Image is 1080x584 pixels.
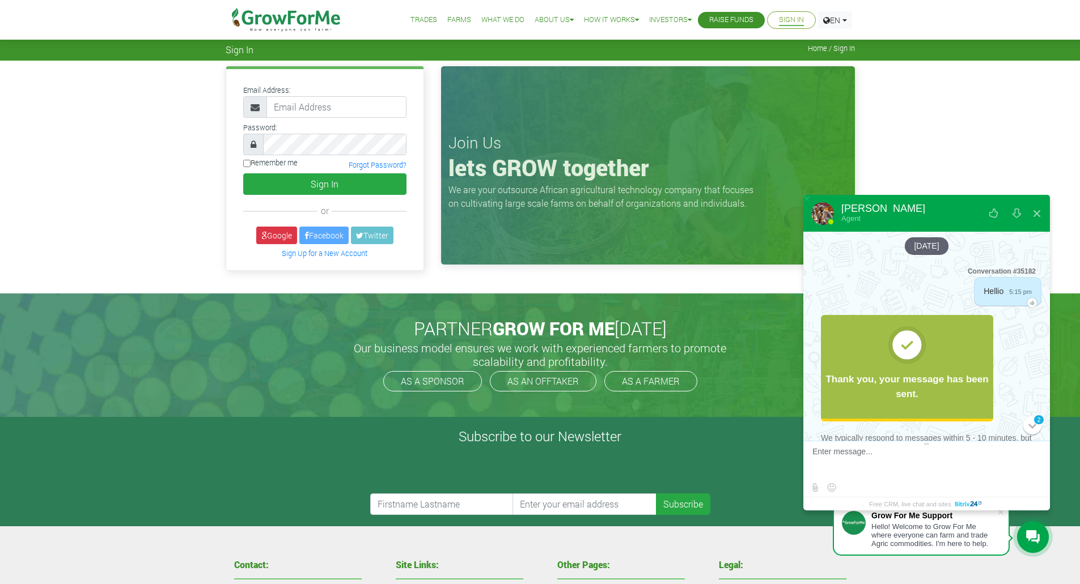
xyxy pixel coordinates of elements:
[243,204,406,218] div: or
[493,316,615,340] span: GROW FOR ME
[584,14,639,26] a: How it Works
[448,133,848,152] h3: Join Us
[448,183,760,210] p: We are your outsource African agricultural technology company that focuses on cultivating large s...
[481,14,524,26] a: What We Do
[448,154,848,181] h1: lets GROW together
[410,14,437,26] a: Trades
[396,560,523,569] h4: Site Links:
[266,96,406,118] input: Email Address
[513,493,657,515] input: Enter your email address
[1027,200,1047,227] button: Close widget
[243,173,406,195] button: Sign In
[871,511,997,520] div: Grow For Me Support
[709,14,753,26] a: Raise Funds
[256,227,297,244] a: Google
[869,497,984,510] a: Free CRM, live chat and sites
[779,14,804,26] a: Sign In
[230,318,850,339] h2: PARTNER [DATE]
[370,449,543,493] iframe: reCAPTCHA
[869,497,951,510] span: Free CRM, live chat and sites
[349,160,406,169] a: Forgot Password?
[656,493,710,515] button: Subscribe
[803,261,1050,277] div: Conversation #35182
[243,160,251,167] input: Remember me
[1006,200,1027,227] button: Download conversation history
[821,372,993,402] div: Thank you, your message has been sent.
[226,44,253,55] span: Sign In
[535,14,574,26] a: About Us
[871,522,997,548] div: Hello! Welcome to Grow For Me where everyone can farm and trade Agric commodities. I'm here to help.
[818,11,852,29] a: EN
[808,44,855,53] span: Home / Sign In
[342,341,739,368] h5: Our business model ensures we work with experienced farmers to promote scalability and profitabil...
[383,371,482,391] a: AS A SPONSOR
[243,85,291,96] label: Email Address:
[649,14,692,26] a: Investors
[490,371,596,391] a: AS AN OFFTAKER
[370,493,514,515] input: Firstname Lastname
[984,287,1003,296] span: Hellio
[14,428,1066,445] h4: Subscribe to our Newsletter
[808,480,822,495] label: Send file
[984,200,1004,227] button: Rate our service
[1003,286,1032,297] span: 5:15 pm
[824,480,838,495] button: Select emoticon
[282,249,367,258] a: Sign Up for a New Account
[557,560,685,569] h4: Other Pages:
[243,122,277,133] label: Password:
[812,447,1038,478] textarea: To enrich screen reader interactions, please activate Accessibility in Grammarly extension settings
[821,433,1032,475] span: We typically respond to messages within 5 - 10 minutes, but it’s taking longer than expected and ...
[841,203,925,214] div: [PERSON_NAME]
[1033,414,1044,425] div: 2
[719,560,846,569] h4: Legal:
[604,371,697,391] a: AS A FARMER
[447,14,471,26] a: Farms
[841,214,925,223] div: Agent
[243,157,298,168] label: Remember me
[234,560,362,569] h4: Contact:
